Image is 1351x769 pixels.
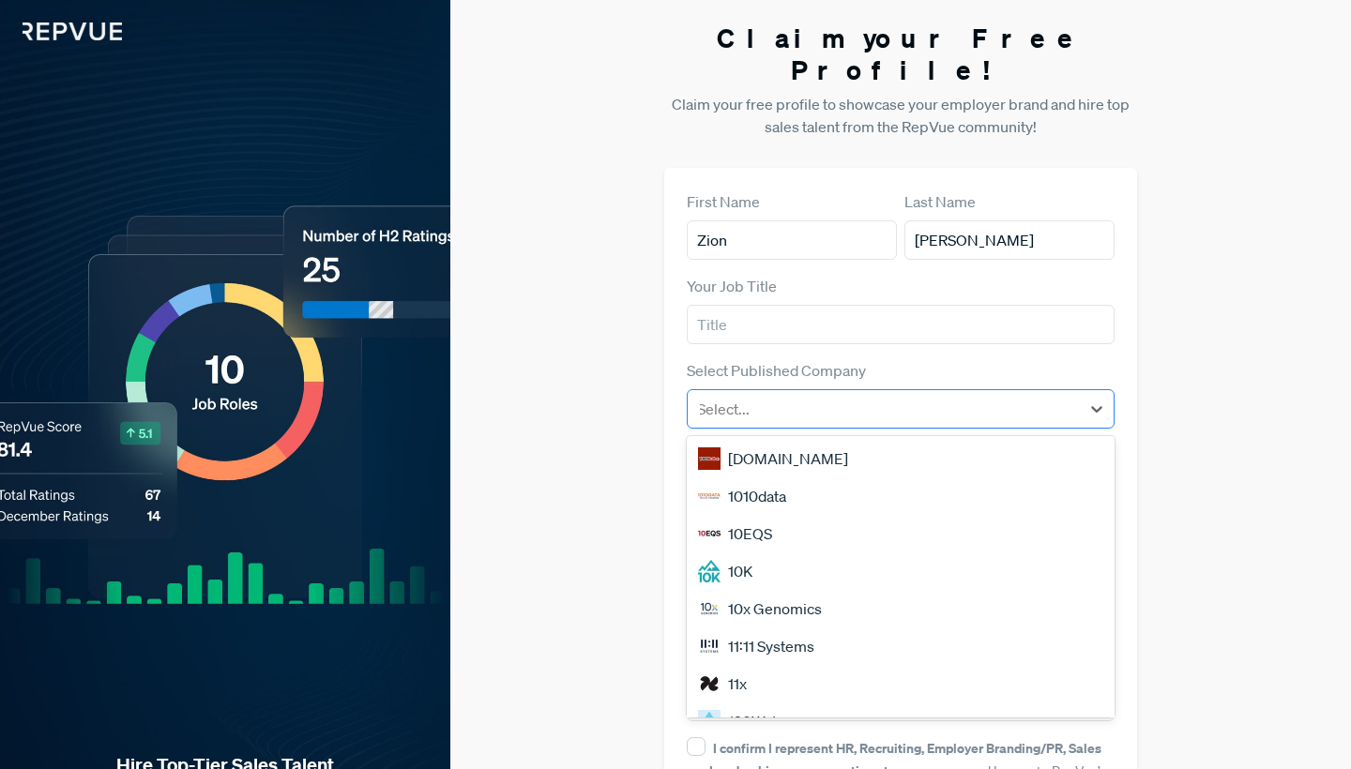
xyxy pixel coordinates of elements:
[687,359,866,382] label: Select Published Company
[698,522,721,545] img: 10EQS
[687,590,1115,627] div: 10x Genomics
[687,190,760,213] label: First Name
[687,440,1115,477] div: [DOMAIN_NAME]
[687,220,897,260] input: First Name
[698,447,721,470] img: 1000Bulbs.com
[664,23,1137,85] h3: Claim your Free Profile!
[664,93,1137,138] p: Claim your free profile to showcase your employer brand and hire top sales talent from the RepVue...
[698,485,721,507] img: 1010data
[687,552,1115,590] div: 10K
[687,305,1115,344] input: Title
[698,672,721,695] img: 11x
[698,560,721,582] img: 10K
[687,665,1115,702] div: 11x
[904,190,976,213] label: Last Name
[687,627,1115,665] div: 11:11 Systems
[904,220,1115,260] input: Last Name
[687,477,1115,515] div: 1010data
[687,702,1115,740] div: 120Water
[698,710,721,732] img: 120Water
[698,635,721,657] img: 11:11 Systems
[687,515,1115,552] div: 10EQS
[687,275,777,297] label: Your Job Title
[698,597,721,620] img: 10x Genomics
